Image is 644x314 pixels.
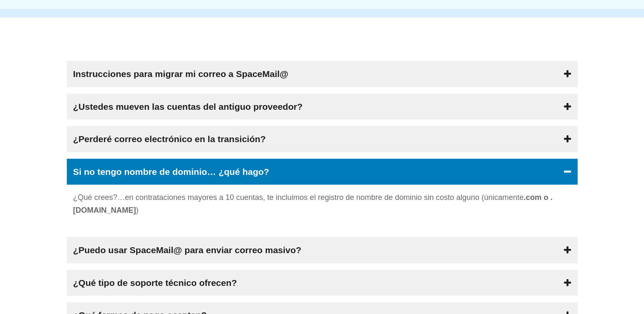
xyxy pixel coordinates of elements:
[73,67,289,81] span: Instrucciones para migrar mi correo a SpaceMail@
[73,100,303,114] span: ¿Ustedes mueven las cuentas del antiguo proveedor?
[73,165,269,179] span: Si no tengo nombre de dominio… ¿qué hago?
[73,191,571,217] p: ¿Qué crees?…en contrataciones mayores a 10 cuentas, te incluimos el registro de nombre de dominio...
[73,132,266,146] span: ¿Perderé correo electrónico en la transición?
[73,245,79,255] strong: ¿
[73,243,301,257] span: Puedo usar SpaceMail@ para enviar correo masivo?
[73,276,237,290] span: ¿Qué tipo de soporte técnico ofrecen?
